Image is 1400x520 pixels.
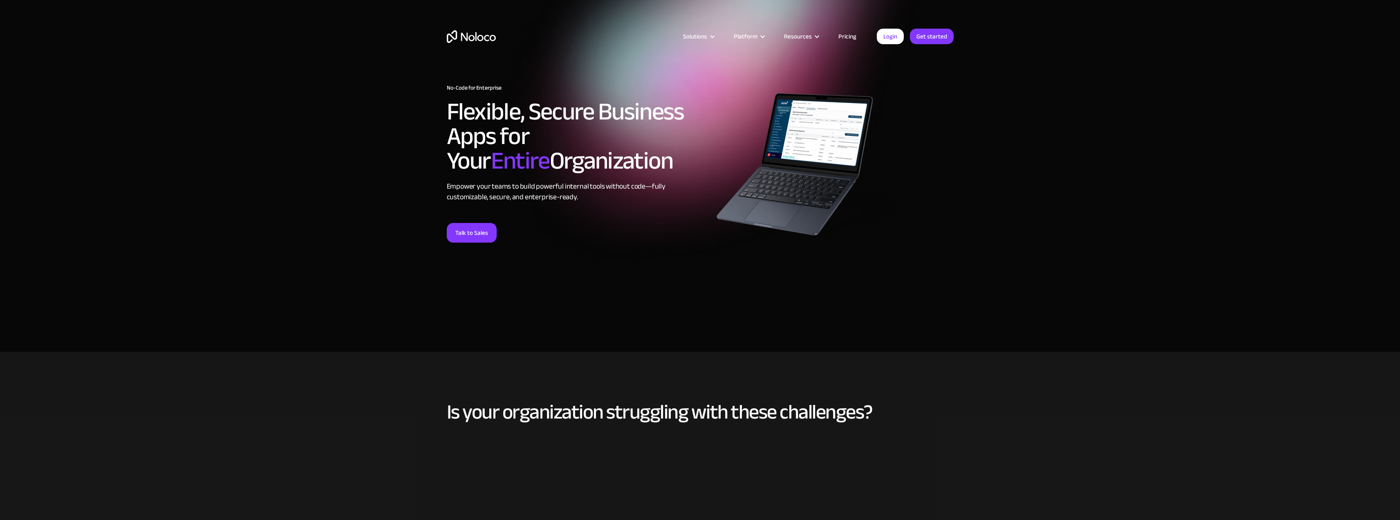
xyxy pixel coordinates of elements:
[491,138,550,184] span: Entire
[447,30,496,43] a: home
[447,181,696,203] div: Empower your teams to build powerful internal tools without code—fully customizable, secure, and ...
[683,31,707,42] div: Solutions
[447,401,954,423] h2: Is your organization struggling with these challenges?
[447,223,497,243] a: Talk to Sales
[724,31,774,42] div: Platform
[447,85,696,91] h1: No-Code for Enterprise
[734,31,757,42] div: Platform
[673,31,724,42] div: Solutions
[910,29,954,44] a: Get started
[784,31,812,42] div: Resources
[774,31,828,42] div: Resources
[447,99,696,173] h2: Flexible, Secure Business Apps for Your Organization
[877,29,904,44] a: Login
[828,31,867,42] a: Pricing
